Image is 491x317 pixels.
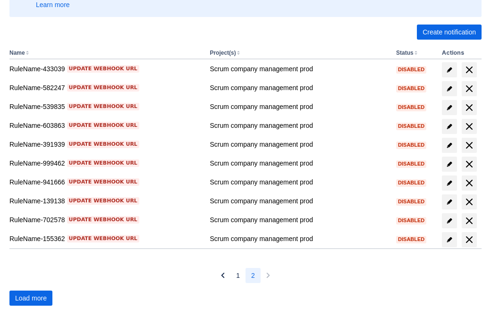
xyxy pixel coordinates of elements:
button: Next [261,268,276,283]
button: Project(s) [210,50,236,56]
span: Disabled [396,105,426,110]
button: Previous [215,268,230,283]
div: Scrum company management prod [210,121,389,130]
span: Update webhook URL [69,235,137,242]
span: Disabled [396,67,426,72]
span: delete [464,196,475,208]
span: Disabled [396,218,426,223]
span: delete [464,83,475,94]
span: edit [446,123,453,130]
span: Update webhook URL [69,197,137,205]
div: RuleName-603863 [9,121,202,130]
span: Update webhook URL [69,65,137,73]
span: delete [464,215,475,226]
span: edit [446,85,453,92]
span: delete [464,140,475,151]
div: Scrum company management prod [210,83,389,92]
span: Update webhook URL [69,141,137,148]
div: Scrum company management prod [210,234,389,243]
span: Update webhook URL [69,103,137,110]
button: Status [396,50,414,56]
div: Scrum company management prod [210,177,389,187]
span: delete [464,234,475,245]
button: Load more [9,291,52,306]
span: Disabled [396,142,426,148]
span: Load more [15,291,47,306]
span: Disabled [396,86,426,91]
button: Page 2 [245,268,261,283]
span: Update webhook URL [69,178,137,186]
div: Scrum company management prod [210,140,389,149]
span: Create notification [423,25,476,40]
span: edit [446,160,453,168]
div: RuleName-999462 [9,158,202,168]
div: RuleName-139138 [9,196,202,206]
div: Scrum company management prod [210,196,389,206]
button: Page 1 [230,268,245,283]
div: RuleName-702578 [9,215,202,225]
span: Disabled [396,199,426,204]
span: Disabled [396,161,426,167]
span: edit [446,179,453,187]
div: RuleName-941666 [9,177,202,187]
div: RuleName-433039 [9,64,202,74]
span: delete [464,102,475,113]
div: Scrum company management prod [210,64,389,74]
span: Update webhook URL [69,216,137,224]
div: RuleName-155362 [9,234,202,243]
span: 2 [251,268,255,283]
div: Scrum company management prod [210,215,389,225]
div: Scrum company management prod [210,158,389,168]
span: edit [446,217,453,225]
span: Disabled [396,237,426,242]
span: edit [446,236,453,243]
span: edit [446,198,453,206]
div: RuleName-539835 [9,102,202,111]
span: Update webhook URL [69,122,137,129]
div: RuleName-582247 [9,83,202,92]
div: Scrum company management prod [210,102,389,111]
button: Name [9,50,25,56]
span: 1 [236,268,240,283]
span: Update webhook URL [69,84,137,92]
span: delete [464,177,475,189]
span: delete [464,158,475,170]
nav: Pagination [215,268,276,283]
span: delete [464,64,475,75]
th: Actions [438,47,482,59]
span: edit [446,104,453,111]
span: Disabled [396,180,426,185]
span: edit [446,66,453,74]
span: Update webhook URL [69,159,137,167]
span: edit [446,142,453,149]
span: delete [464,121,475,132]
button: Create notification [417,25,482,40]
span: Disabled [396,124,426,129]
div: RuleName-391939 [9,140,202,149]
